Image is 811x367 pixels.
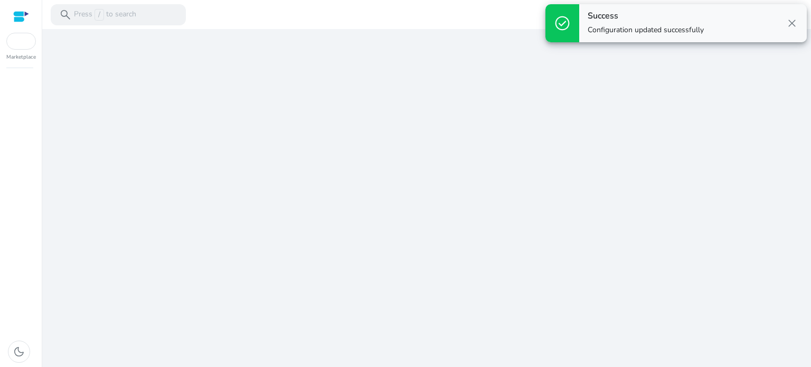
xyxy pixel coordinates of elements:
[59,8,72,21] span: search
[95,9,104,21] span: /
[554,15,571,32] span: check_circle
[786,17,798,30] span: close
[588,11,704,21] h4: Success
[13,345,25,358] span: dark_mode
[6,53,36,61] p: Marketplace
[74,9,136,21] p: Press to search
[588,25,704,35] p: Configuration updated successfully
